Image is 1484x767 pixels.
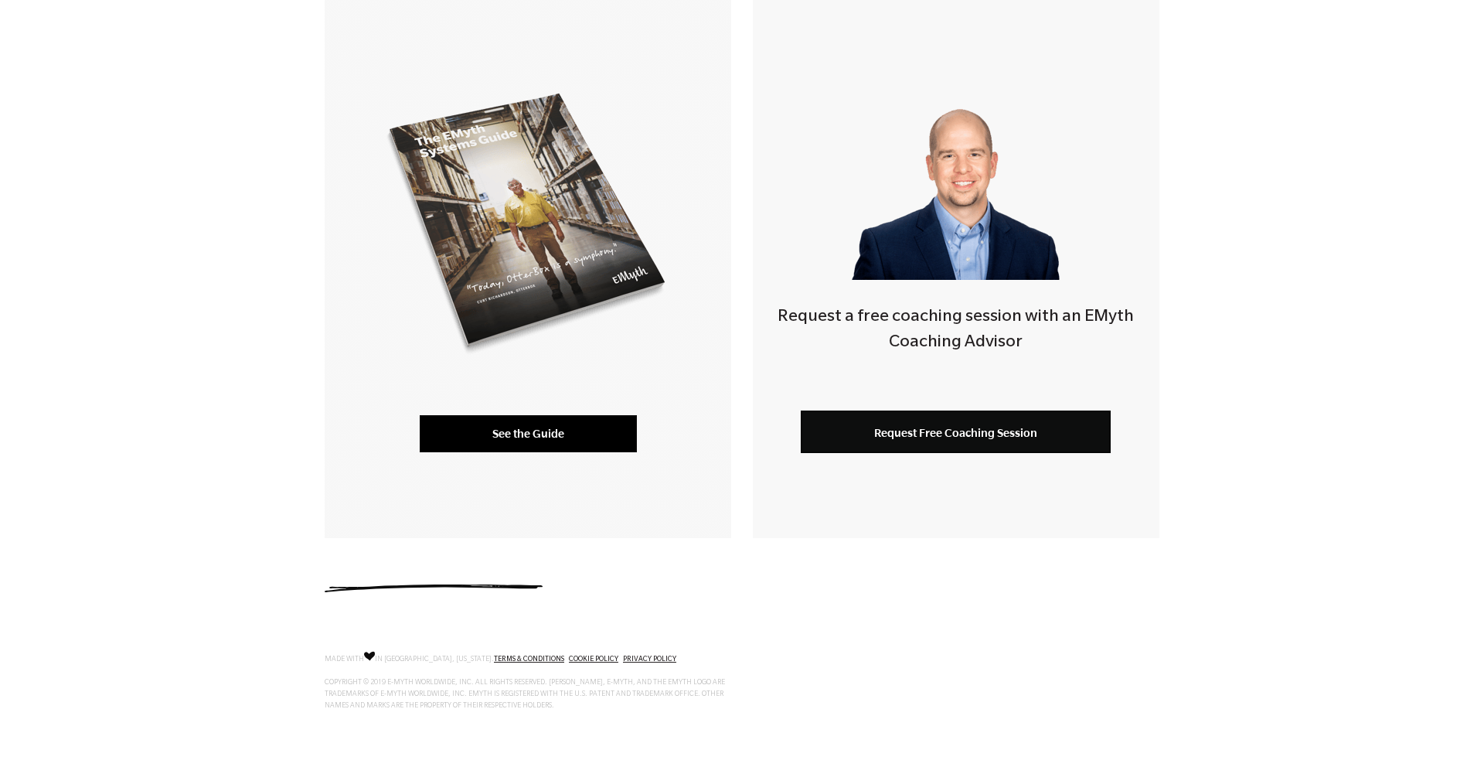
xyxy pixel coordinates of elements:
a: See the Guide [420,415,637,452]
img: Love [364,651,375,661]
img: underline.svg [325,585,543,592]
span: MADE WITH [325,656,364,663]
h4: Request a free coaching session with an EMyth Coaching Advisor [753,305,1159,357]
a: COOKIE POLICY [569,656,618,663]
span: COPYRIGHT © 2019 E-MYTH WORLDWIDE, INC. ALL RIGHTS RESERVED. [PERSON_NAME], E-MYTH, AND THE EMYTH... [325,679,725,710]
a: Request Free Coaching Session [801,411,1111,453]
img: systems-mockup-transp [379,84,678,362]
a: TERMS & CONDITIONS [494,656,564,663]
a: PRIVACY POLICY [623,656,676,663]
iframe: Chat Widget [1407,693,1484,767]
span: IN [GEOGRAPHIC_DATA], [US_STATE]. [375,656,494,663]
span: Request Free Coaching Session [874,426,1037,439]
img: Smart-business-coach.png [845,80,1067,280]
